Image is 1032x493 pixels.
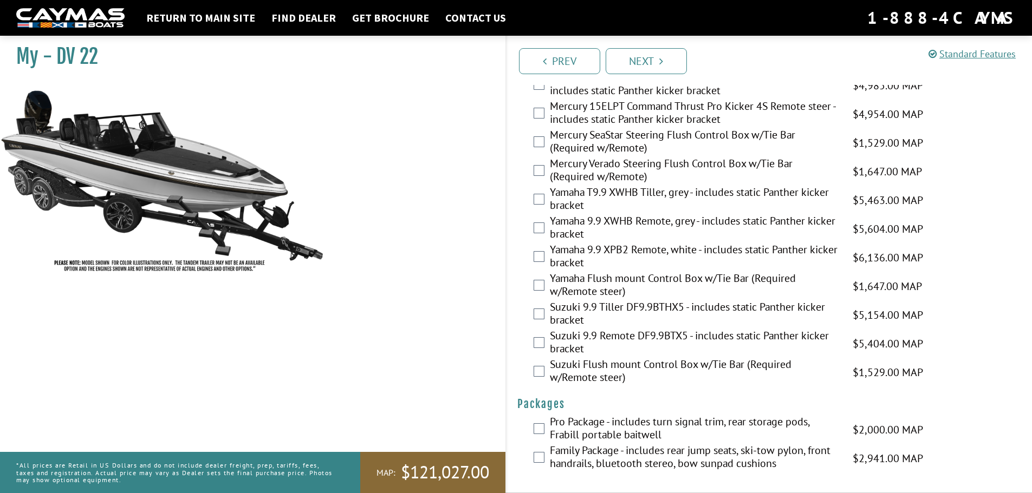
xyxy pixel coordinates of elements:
p: *All prices are Retail in US Dollars and do not include dealer freight, prep, tariffs, fees, taxe... [16,456,336,489]
span: $6,136.00 MAP [853,249,923,266]
label: Mercury 15ELHPT Command Thrust Pro Kicker 4S Tiller steer - includes static Panther kicker bracket [550,71,839,100]
span: $5,404.00 MAP [853,336,923,352]
label: Family Package - includes rear jump seats, ski-tow pylon, front handrails, bluetooth stereo, bow ... [550,444,839,472]
span: $5,463.00 MAP [853,192,923,208]
span: $5,154.00 MAP [853,307,923,323]
a: Return to main site [141,11,261,25]
label: Suzuki 9.9 Remote DF9.9BTX5 - includes static Panther kicker bracket [550,329,839,358]
span: $121,027.00 [401,461,489,484]
label: Mercury 15ELPT Command Thrust Pro Kicker 4S Remote steer - includes static Panther kicker bracket [550,100,839,128]
div: 1-888-4CAYMAS [867,6,1016,30]
span: $2,000.00 MAP [853,422,923,438]
img: white-logo-c9c8dbefe5ff5ceceb0f0178aa75bf4bb51f6bca0971e226c86eb53dfe498488.png [16,8,125,28]
a: Contact Us [440,11,511,25]
span: $4,985.00 MAP [853,77,923,94]
h4: Packages [517,397,1022,411]
span: MAP: [377,467,395,478]
span: $1,529.00 MAP [853,135,923,151]
span: $5,604.00 MAP [853,221,923,237]
label: Suzuki Flush mount Control Box w/Tie Bar (Required w/Remote steer) [550,358,839,386]
a: Prev [519,48,600,74]
label: Mercury Verado Steering Flush Control Box w/Tie Bar (Required w/Remote) [550,157,839,186]
span: $1,647.00 MAP [853,163,922,180]
h1: My - DV 22 [16,44,478,69]
span: $2,941.00 MAP [853,450,923,466]
label: Yamaha 9.9 XWHB Remote, grey - includes static Panther kicker bracket [550,214,839,243]
label: Mercury SeaStar Steering Flush Control Box w/Tie Bar (Required w/Remote) [550,128,839,157]
span: $1,647.00 MAP [853,278,922,294]
span: $1,529.00 MAP [853,364,923,380]
span: $4,954.00 MAP [853,106,923,122]
label: Yamaha T9.9 XWHB Tiller, grey - includes static Panther kicker bracket [550,186,839,214]
label: Pro Package - includes turn signal trim, rear storage pods, Frabill portable baitwell [550,415,839,444]
a: Next [606,48,687,74]
a: Find Dealer [266,11,341,25]
label: Suzuki 9.9 Tiller DF9.9BTHX5 - includes static Panther kicker bracket [550,300,839,329]
label: Yamaha 9.9 XPB2 Remote, white - includes static Panther kicker bracket [550,243,839,272]
a: Standard Features [929,48,1016,60]
a: Get Brochure [347,11,434,25]
a: MAP:$121,027.00 [360,452,505,493]
label: Yamaha Flush mount Control Box w/Tie Bar (Required w/Remote steer) [550,272,839,300]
